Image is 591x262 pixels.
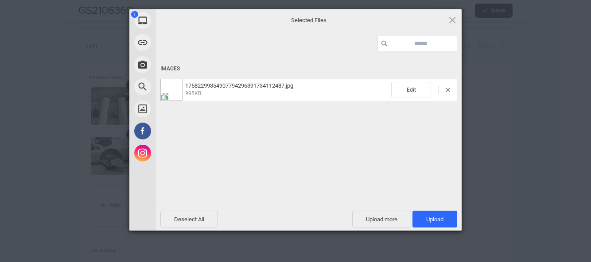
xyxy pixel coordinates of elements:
[160,61,457,77] div: Images
[352,211,411,227] span: Upload more
[412,211,457,227] span: Upload
[129,9,236,31] div: My Device
[129,142,236,164] div: Instagram
[426,216,443,223] span: Upload
[183,82,391,97] span: 17582299354907794296391734112487.jpg
[129,120,236,142] div: Facebook
[185,82,293,89] span: 17582299354907794296391734112487.jpg
[220,16,397,24] span: Selected Files
[129,76,236,98] div: Web Search
[391,82,431,97] span: Edit
[447,15,457,25] span: Click here or hit ESC to close picker
[129,98,236,120] div: Unsplash
[129,31,236,54] div: Link (URL)
[129,54,236,76] div: Take Photo
[160,79,183,101] img: ea98fc45-402c-48f5-b044-b2870ff0ce61
[131,11,138,18] span: 1
[160,211,218,227] span: Deselect All
[185,90,201,96] span: 995KB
